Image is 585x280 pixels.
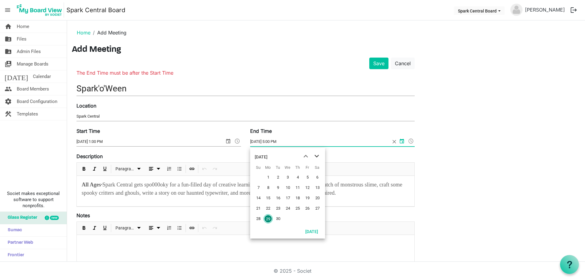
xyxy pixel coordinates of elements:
span: Wednesday, September 24, 2025 [283,204,292,213]
span: Glass Register [5,212,37,224]
span: Friday, September 19, 2025 [303,193,312,203]
span: Monday, September 29, 2025 [264,214,273,223]
span: Saturday, September 20, 2025 [313,193,322,203]
span: Calendar [33,70,51,83]
span: Sunday, September 7, 2025 [254,183,263,192]
span: folder_shared [5,45,12,58]
input: Title [76,81,415,96]
th: Su [253,163,263,172]
div: Numbered List [164,222,174,235]
span: Board Members [17,83,49,95]
button: dropdownbutton [145,224,163,232]
div: Bold [79,222,89,235]
li: Add Meeting [90,29,126,36]
a: My Board View Logo [15,2,66,18]
a: [PERSON_NAME] [523,4,567,16]
span: construction [5,108,12,120]
h3: Add Meeting [72,45,580,55]
span: Tuesday, September 2, 2025 [274,173,283,182]
button: Spark Central Board dropdownbutton [454,6,505,15]
span: Paragraph [115,165,135,173]
button: Bold [80,224,88,232]
button: Paragraph dropdownbutton [113,224,144,232]
a: Spark Central Board [66,4,125,16]
div: Italic [89,222,100,235]
label: Location [76,102,96,109]
button: Italic [90,224,99,232]
div: Alignments [144,222,164,235]
span: Sunday, September 28, 2025 [254,214,263,223]
span: Monday, September 1, 2025 [264,173,273,182]
span: Home [17,20,29,33]
th: We [283,163,292,172]
a: Cancel [391,58,415,69]
th: Sa [312,163,322,172]
div: Numbered List [164,163,174,175]
span: Thursday, September 18, 2025 [293,193,302,203]
td: Monday, September 29, 2025 [263,214,273,224]
img: My Board View Logo [15,2,64,18]
a: Home [77,30,90,36]
button: Bulleted List [175,165,184,173]
div: title [255,151,268,163]
span: Spark Central gets spo000oky for a fun-filled day of creative learning and trick-or-treating. Mak... [82,182,404,196]
span: Files [17,33,27,45]
span: Monday, September 15, 2025 [264,193,273,203]
span: Tuesday, September 30, 2025 [274,214,283,223]
div: Italic [89,163,100,175]
img: no-profile-picture.svg [510,4,523,16]
div: Bulleted List [174,163,185,175]
th: Th [292,163,302,172]
button: next month [311,151,322,162]
span: Monday, September 22, 2025 [264,204,273,213]
span: [DATE] [5,70,28,83]
button: Numbered List [165,224,173,232]
button: dropdownbutton [145,165,163,173]
span: Wednesday, September 3, 2025 [283,173,292,182]
div: Underline [100,163,110,175]
button: Paragraph dropdownbutton [113,165,144,173]
span: Friday, September 26, 2025 [303,204,312,213]
span: select [225,137,232,145]
button: Bold [80,165,88,173]
div: Alignments [144,163,164,175]
span: Friday, September 5, 2025 [303,173,312,182]
span: Sumac [5,224,22,236]
span: Tuesday, September 23, 2025 [274,204,283,213]
button: Bulleted List [175,224,184,232]
div: Bulleted List [174,222,185,235]
span: settings [5,95,12,108]
button: Today [301,227,322,236]
span: menu [2,4,13,16]
span: select [398,137,406,145]
span: Societ makes exceptional software to support nonprofits. [3,190,64,209]
th: Fr [302,163,312,172]
span: switch_account [5,58,12,70]
button: Save [369,58,388,69]
button: previous month [300,151,311,162]
span: Saturday, September 27, 2025 [313,204,322,213]
span: Admin Files [17,45,41,58]
span: home [5,20,12,33]
span: Manage Boards [17,58,48,70]
div: new [50,216,59,220]
span: Tuesday, September 9, 2025 [274,183,283,192]
span: Thursday, September 11, 2025 [293,183,302,192]
span: folder_shared [5,33,12,45]
span: Friday, September 12, 2025 [303,183,312,192]
button: Underline [101,224,109,232]
button: Italic [90,165,99,173]
strong: All Ages [82,182,102,188]
th: Tu [273,163,283,172]
div: Formats [112,222,144,235]
span: Partner Web [5,237,33,249]
span: close [390,137,398,146]
span: Thursday, September 4, 2025 [293,173,302,182]
span: Wednesday, September 17, 2025 [283,193,292,203]
button: Underline [101,165,109,173]
li: The End Time must be after the Start Time [76,69,415,76]
a: © 2025 - Societ [274,268,311,274]
button: Insert Link [188,165,196,173]
span: Frontier [5,249,24,261]
button: Numbered List [165,165,173,173]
